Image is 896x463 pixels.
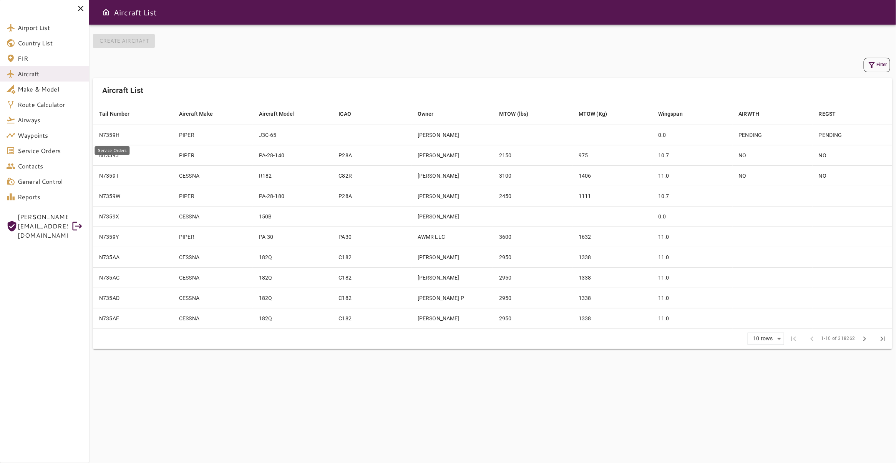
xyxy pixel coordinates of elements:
td: 1406 [572,165,652,186]
td: N735AF [93,308,173,328]
td: CESSNA [173,206,253,227]
td: 10.7 [652,145,733,165]
span: REGST [819,109,846,118]
span: Owner [418,109,444,118]
div: MTOW (lbs) [499,109,529,118]
span: MTOW (lbs) [499,109,539,118]
td: [PERSON_NAME] [411,267,493,288]
span: Aircraft [18,69,83,78]
span: Previous Page [803,330,821,348]
button: Open drawer [98,5,114,20]
span: Airways [18,115,83,125]
td: C182 [332,267,411,288]
td: CESSNA [173,267,253,288]
td: C182 [332,288,411,308]
span: chevron_right [860,334,869,343]
td: 2950 [493,267,572,288]
span: Wingspan [658,109,693,118]
td: C182 [332,308,411,328]
span: Service Orders [18,146,83,155]
td: 3100 [493,165,572,186]
span: Airport List [18,23,83,32]
span: ICAO [338,109,361,118]
td: NO [813,165,892,186]
td: 2150 [493,145,572,165]
td: J3C-65 [253,125,333,145]
td: 1338 [572,247,652,267]
td: N7359W [93,186,173,206]
span: Next Page [855,330,874,348]
span: Make & Model [18,85,83,94]
td: [PERSON_NAME] [411,247,493,267]
td: [PERSON_NAME] [411,165,493,186]
span: Contacts [18,162,83,171]
td: PIPER [173,186,253,206]
div: Wingspan [658,109,683,118]
td: 1111 [572,186,652,206]
td: N735AD [93,288,173,308]
td: PIPER [173,125,253,145]
td: 182Q [253,288,333,308]
td: 1632 [572,227,652,247]
td: [PERSON_NAME] P [411,288,493,308]
td: 1338 [572,288,652,308]
td: CESSNA [173,288,253,308]
td: NO [813,145,892,165]
span: Aircraft Make [179,109,223,118]
td: 1338 [572,267,652,288]
td: PENDING [733,125,813,145]
td: AWMR LLC [411,227,493,247]
td: R182 [253,165,333,186]
span: [PERSON_NAME][EMAIL_ADDRESS][DOMAIN_NAME] [18,212,68,240]
td: CESSNA [173,308,253,328]
span: General Control [18,177,83,186]
td: 2450 [493,186,572,206]
td: 11.0 [652,227,733,247]
td: 182Q [253,267,333,288]
td: N7359H [93,125,173,145]
span: Last Page [874,330,892,348]
div: Aircraft Make [179,109,213,118]
span: FIR [18,54,83,63]
td: [PERSON_NAME] [411,308,493,328]
h6: Aircraft List [102,84,143,97]
div: AIRWTH [739,109,760,118]
td: 2950 [493,288,572,308]
div: Aircraft Model [259,109,295,118]
td: N735AA [93,247,173,267]
span: Reports [18,192,83,202]
td: N7359T [93,165,173,186]
td: CESSNA [173,247,253,267]
span: Country List [18,38,83,48]
div: Tail Number [99,109,130,118]
td: 150B [253,206,333,227]
h6: Aircraft List [114,6,157,18]
td: 0.0 [652,125,733,145]
div: ICAO [338,109,351,118]
td: 10.7 [652,186,733,206]
td: 11.0 [652,247,733,267]
span: MTOW (Kg) [579,109,617,118]
td: PIPER [173,227,253,247]
td: PA-30 [253,227,333,247]
div: 10 rows [751,335,775,342]
td: 11.0 [652,288,733,308]
td: [PERSON_NAME] [411,125,493,145]
span: Tail Number [99,109,140,118]
td: [PERSON_NAME] [411,186,493,206]
td: PA-28-180 [253,186,333,206]
td: P28A [332,186,411,206]
td: C182 [332,247,411,267]
td: N7359X [93,206,173,227]
div: 10 rows [748,333,784,345]
div: REGST [819,109,836,118]
span: First Page [784,330,803,348]
td: N7359J [93,145,173,165]
td: 975 [572,145,652,165]
td: 11.0 [652,308,733,328]
div: Owner [418,109,434,118]
td: C82R [332,165,411,186]
td: PENDING [813,125,892,145]
td: 3600 [493,227,572,247]
td: PA30 [332,227,411,247]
